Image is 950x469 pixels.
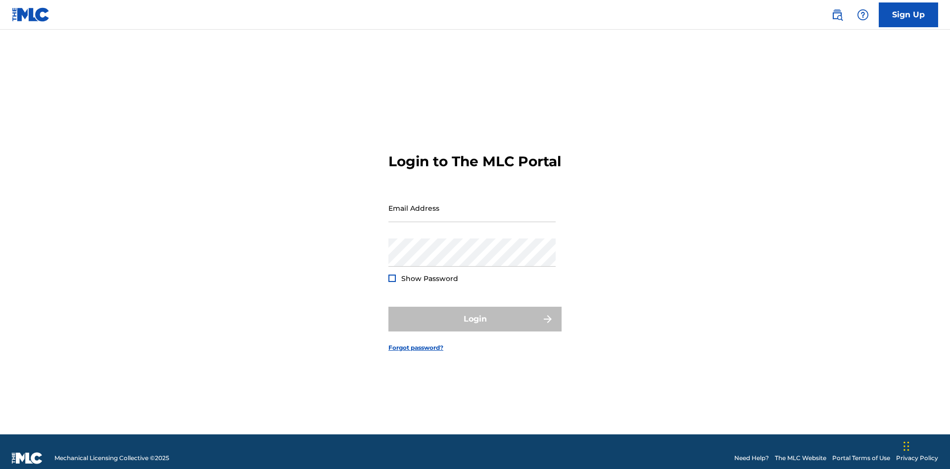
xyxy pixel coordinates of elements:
[388,343,443,352] a: Forgot password?
[54,454,169,463] span: Mechanical Licensing Collective © 2025
[388,153,561,170] h3: Login to The MLC Portal
[12,7,50,22] img: MLC Logo
[879,2,938,27] a: Sign Up
[775,454,826,463] a: The MLC Website
[827,5,847,25] a: Public Search
[401,274,458,283] span: Show Password
[857,9,869,21] img: help
[12,452,43,464] img: logo
[901,422,950,469] iframe: Chat Widget
[734,454,769,463] a: Need Help?
[831,9,843,21] img: search
[903,431,909,461] div: Drag
[853,5,873,25] div: Help
[832,454,890,463] a: Portal Terms of Use
[896,454,938,463] a: Privacy Policy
